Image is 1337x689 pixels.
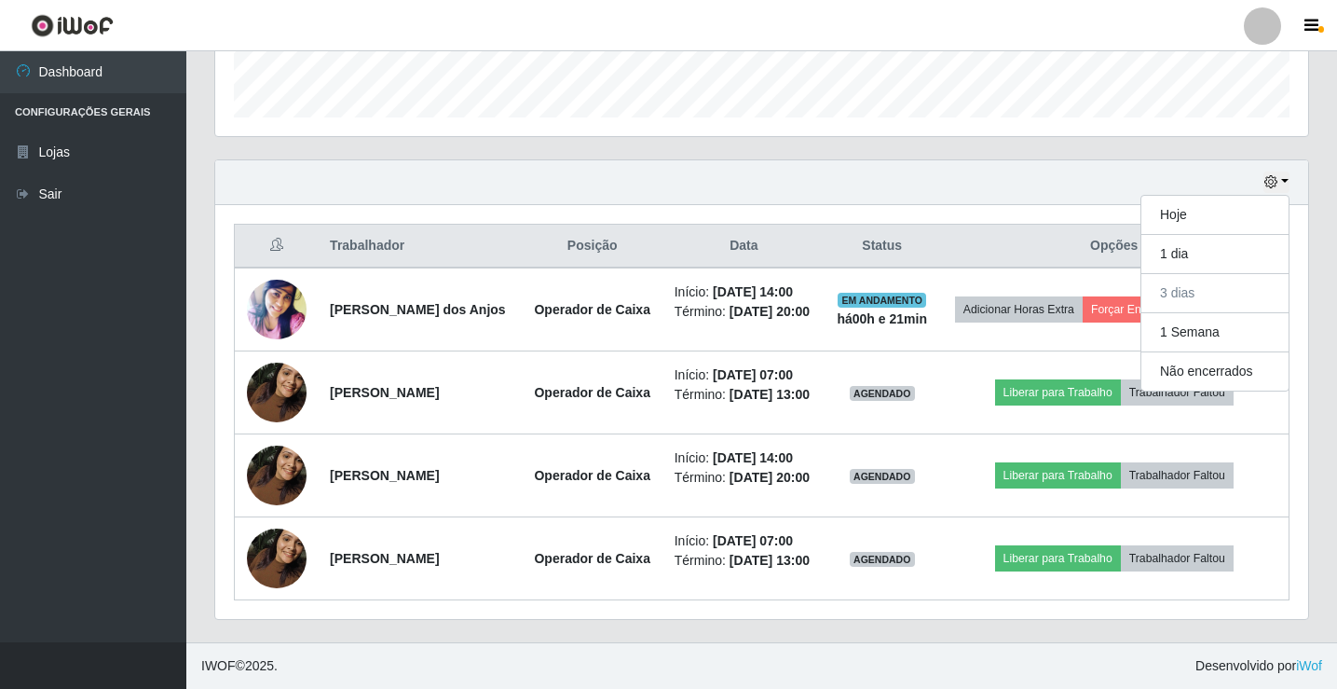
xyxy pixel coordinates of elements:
strong: há 00 h e 21 min [837,311,927,326]
span: Desenvolvido por [1195,656,1322,676]
button: Trabalhador Faltou [1121,379,1234,406]
img: 1685320572909.jpeg [247,275,307,345]
time: [DATE] 14:00 [713,450,793,465]
span: AGENDADO [850,552,915,567]
strong: [PERSON_NAME] [330,468,439,483]
img: 1696887105961.jpeg [247,352,307,432]
strong: Operador de Caixa [534,468,650,483]
strong: Operador de Caixa [534,551,650,566]
strong: Operador de Caixa [534,385,650,400]
button: Trabalhador Faltou [1121,545,1234,572]
strong: [PERSON_NAME] dos Anjos [330,302,506,317]
strong: [PERSON_NAME] [330,551,439,566]
th: Trabalhador [319,225,522,269]
button: Liberar para Trabalho [995,462,1121,489]
time: [DATE] 20:00 [730,304,810,319]
img: 1696887105961.jpeg [247,518,307,598]
button: Adicionar Horas Extra [955,296,1083,323]
time: [DATE] 14:00 [713,284,793,299]
button: Forçar Encerramento [1083,296,1207,323]
li: Término: [675,302,813,322]
time: [DATE] 07:00 [713,367,793,382]
th: Posição [522,225,663,269]
span: AGENDADO [850,386,915,401]
strong: [PERSON_NAME] [330,385,439,400]
li: Término: [675,551,813,571]
button: Hoje [1141,196,1289,235]
a: iWof [1296,658,1322,673]
button: 1 dia [1141,235,1289,274]
li: Início: [675,365,813,385]
li: Início: [675,531,813,551]
th: Status [825,225,939,269]
time: [DATE] 13:00 [730,387,810,402]
time: [DATE] 20:00 [730,470,810,485]
li: Início: [675,282,813,302]
span: EM ANDAMENTO [838,293,926,308]
button: 3 dias [1141,274,1289,313]
li: Término: [675,385,813,405]
button: Liberar para Trabalho [995,545,1121,572]
img: CoreUI Logo [31,14,114,37]
span: AGENDADO [850,469,915,484]
th: Data [663,225,825,269]
li: Início: [675,448,813,468]
li: Término: [675,468,813,488]
time: [DATE] 07:00 [713,533,793,548]
span: © 2025 . [201,656,278,676]
strong: Operador de Caixa [534,302,650,317]
time: [DATE] 13:00 [730,553,810,568]
button: 1 Semana [1141,313,1289,352]
button: Liberar para Trabalho [995,379,1121,406]
button: Não encerrados [1141,352,1289,391]
img: 1696887105961.jpeg [247,435,307,515]
button: Trabalhador Faltou [1121,462,1234,489]
th: Opções [939,225,1289,269]
span: IWOF [201,658,236,673]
